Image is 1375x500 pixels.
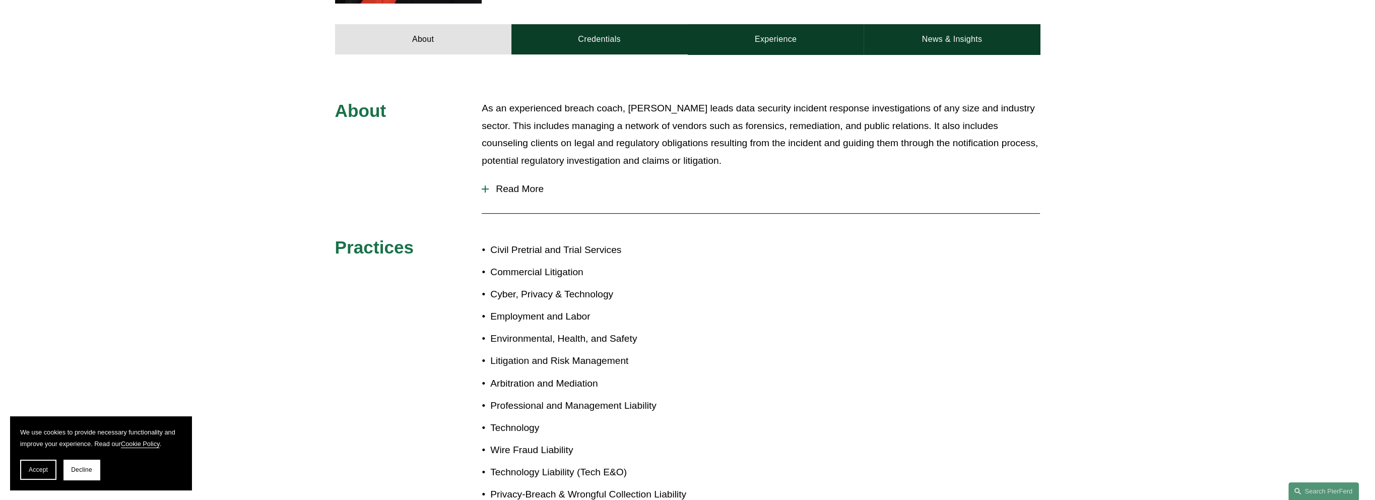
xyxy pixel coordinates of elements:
p: Commercial Litigation [490,264,687,281]
span: Practices [335,237,414,257]
p: Technology [490,419,687,437]
p: Civil Pretrial and Trial Services [490,241,687,259]
a: Cookie Policy [121,440,160,448]
button: Accept [20,460,56,480]
p: As an experienced breach coach, [PERSON_NAME] leads data security incident response investigation... [482,100,1040,169]
p: Professional and Management Liability [490,397,687,415]
p: Employment and Labor [490,308,687,326]
p: Technology Liability (Tech E&O) [490,464,687,481]
a: Experience [688,24,864,54]
a: Search this site [1288,482,1359,500]
span: Read More [489,183,1040,195]
section: Cookie banner [10,416,191,490]
button: Decline [63,460,100,480]
p: We use cookies to provide necessary functionality and improve your experience. Read our . [20,426,181,450]
a: About [335,24,511,54]
p: Litigation and Risk Management [490,352,687,370]
p: Cyber, Privacy & Technology [490,286,687,303]
span: Accept [29,466,48,473]
p: Wire Fraud Liability [490,442,687,459]
span: About [335,101,386,120]
button: Read More [482,176,1040,202]
p: Environmental, Health, and Safety [490,330,687,348]
p: Arbitration and Mediation [490,375,687,393]
a: News & Insights [864,24,1040,54]
span: Decline [71,466,92,473]
a: Credentials [511,24,688,54]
